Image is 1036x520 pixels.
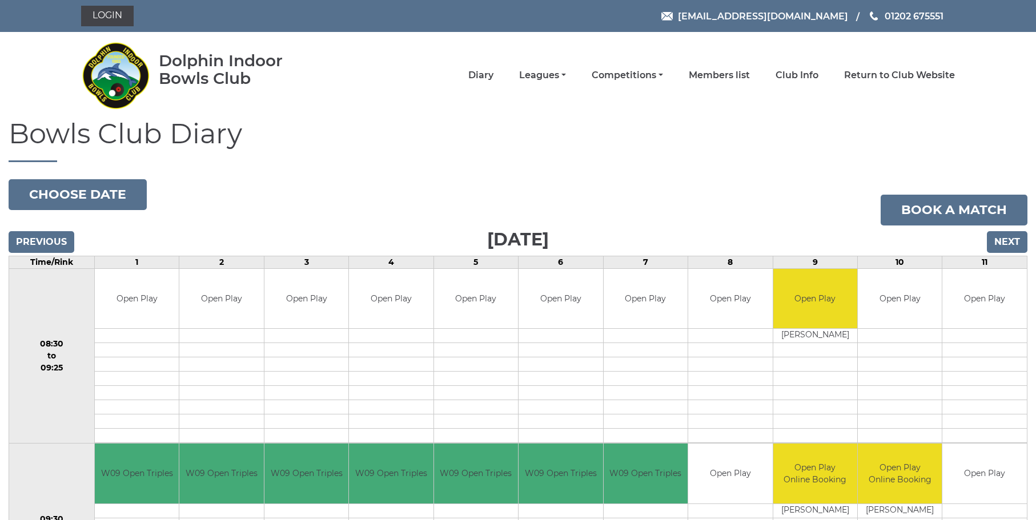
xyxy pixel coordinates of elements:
[661,12,673,21] img: Email
[858,503,942,518] td: [PERSON_NAME]
[773,269,857,329] td: Open Play
[468,69,493,82] a: Diary
[264,444,348,503] td: W09 Open Triples
[94,256,179,268] td: 1
[604,269,688,329] td: Open Play
[773,444,857,503] td: Open Play Online Booking
[434,269,518,329] td: Open Play
[95,444,179,503] td: W09 Open Triples
[857,256,942,268] td: 10
[9,256,95,268] td: Time/Rink
[942,444,1027,503] td: Open Play
[885,10,943,21] span: 01202 675551
[987,231,1027,253] input: Next
[9,268,95,444] td: 08:30 to 09:25
[858,444,942,503] td: Open Play Online Booking
[434,444,518,503] td: W09 Open Triples
[688,256,773,268] td: 8
[433,256,518,268] td: 5
[604,444,688,503] td: W09 Open Triples
[603,256,688,268] td: 7
[264,256,348,268] td: 3
[881,195,1027,225] a: Book a match
[9,119,1027,162] h1: Bowls Club Diary
[349,269,433,329] td: Open Play
[81,6,134,26] a: Login
[349,256,433,268] td: 4
[179,256,264,268] td: 2
[519,269,603,329] td: Open Play
[661,9,848,23] a: Email [EMAIL_ADDRESS][DOMAIN_NAME]
[179,444,263,503] td: W09 Open Triples
[9,231,74,253] input: Previous
[689,69,750,82] a: Members list
[942,256,1027,268] td: 11
[349,444,433,503] td: W09 Open Triples
[81,35,150,115] img: Dolphin Indoor Bowls Club
[688,269,772,329] td: Open Play
[519,444,603,503] td: W09 Open Triples
[159,52,319,87] div: Dolphin Indoor Bowls Club
[773,256,857,268] td: 9
[870,11,878,21] img: Phone us
[95,269,179,329] td: Open Play
[592,69,663,82] a: Competitions
[773,329,857,343] td: [PERSON_NAME]
[179,269,263,329] td: Open Play
[844,69,955,82] a: Return to Club Website
[678,10,848,21] span: [EMAIL_ADDRESS][DOMAIN_NAME]
[773,503,857,518] td: [PERSON_NAME]
[688,444,772,503] td: Open Play
[9,179,147,210] button: Choose date
[519,256,603,268] td: 6
[519,69,566,82] a: Leagues
[942,269,1027,329] td: Open Play
[868,9,943,23] a: Phone us 01202 675551
[858,269,942,329] td: Open Play
[776,69,818,82] a: Club Info
[264,269,348,329] td: Open Play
